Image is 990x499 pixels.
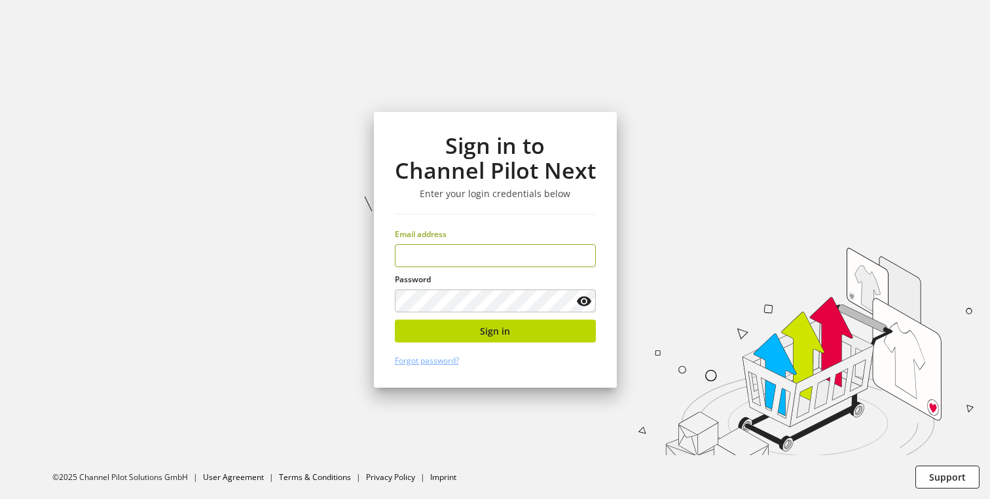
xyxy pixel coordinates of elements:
h1: Sign in to Channel Pilot Next [395,133,596,183]
a: Privacy Policy [366,471,415,483]
button: Support [915,466,980,489]
span: Support [929,470,966,484]
span: Email address [395,229,447,240]
button: Sign in [395,320,596,342]
a: Forgot password? [395,355,459,366]
h3: Enter your login credentials below [395,188,596,200]
li: ©2025 Channel Pilot Solutions GmbH [52,471,203,483]
a: User Agreement [203,471,264,483]
a: Imprint [430,471,456,483]
span: Sign in [480,324,510,338]
a: Terms & Conditions [279,471,351,483]
span: Password [395,274,431,285]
